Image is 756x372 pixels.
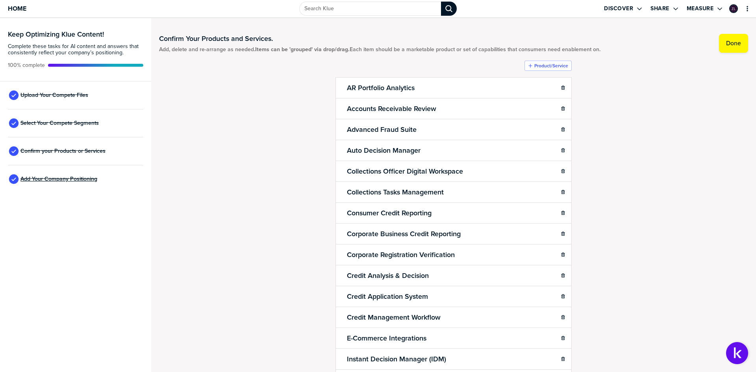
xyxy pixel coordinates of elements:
[345,103,438,114] h2: Accounts Receivable Review
[335,119,572,140] li: Advanced Fraud Suite
[726,39,741,47] label: Done
[335,286,572,307] li: Credit Application System
[335,328,572,349] li: E-Commerce Integrations
[345,312,442,323] h2: Credit Management Workflow
[20,148,106,154] span: Confirm your Products or Services
[345,291,430,302] h2: Credit Application System
[335,140,572,161] li: Auto Decision Manager
[345,249,456,260] h2: Corporate Registration Verification
[335,244,572,265] li: Corporate Registration Verification
[20,120,99,126] span: Select Your Compete Segments
[729,4,738,13] div: Zev Lewis
[335,265,572,286] li: Credit Analysis & Decision
[345,124,418,135] h2: Advanced Fraud Suite
[8,62,45,68] span: Active
[335,77,572,98] li: AR Portfolio Analytics
[441,2,457,16] div: Search Klue
[345,166,465,177] h2: Collections Officer Digital Workspace
[345,270,430,281] h2: Credit Analysis & Decision
[8,43,143,56] span: Complete these tasks for AI content and answers that consistently reflect your company’s position...
[345,145,422,156] h2: Auto Decision Manager
[159,46,600,53] span: Add, delete and re-arrange as needed. Each item should be a marketable product or set of capabili...
[524,61,572,71] button: Product/Service
[335,348,572,370] li: Instant Decision Manager (IDM)
[335,223,572,244] li: Corporate Business Credit Reporting
[345,187,445,198] h2: Collections Tasks Management
[8,5,26,12] span: Home
[335,98,572,119] li: Accounts Receivable Review
[345,207,433,218] h2: Consumer Credit Reporting
[687,5,714,12] label: Measure
[335,307,572,328] li: Credit Management Workflow
[255,45,350,54] strong: Items can be 'grouped' via drop/drag.
[345,333,428,344] h2: E-Commerce Integrations
[730,5,737,12] img: 612cbdb218b380018c57403f2421afc7-sml.png
[650,5,669,12] label: Share
[345,82,416,93] h2: AR Portfolio Analytics
[159,34,600,43] h1: Confirm Your Products and Services.
[534,63,568,69] label: Product/Service
[20,176,97,182] span: Add Your Company Positioning
[726,342,748,364] button: Open Support Center
[299,2,441,16] input: Search Klue
[728,4,739,14] a: Edit Profile
[345,228,462,239] h2: Corporate Business Credit Reporting
[335,161,572,182] li: Collections Officer Digital Workspace
[604,5,633,12] label: Discover
[335,202,572,224] li: Consumer Credit Reporting
[20,92,88,98] span: Upload Your Compete Files
[719,34,748,53] button: Done
[335,181,572,203] li: Collections Tasks Management
[345,353,448,365] h2: Instant Decision Manager (IDM)
[8,31,143,38] h3: Keep Optimizing Klue Content!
